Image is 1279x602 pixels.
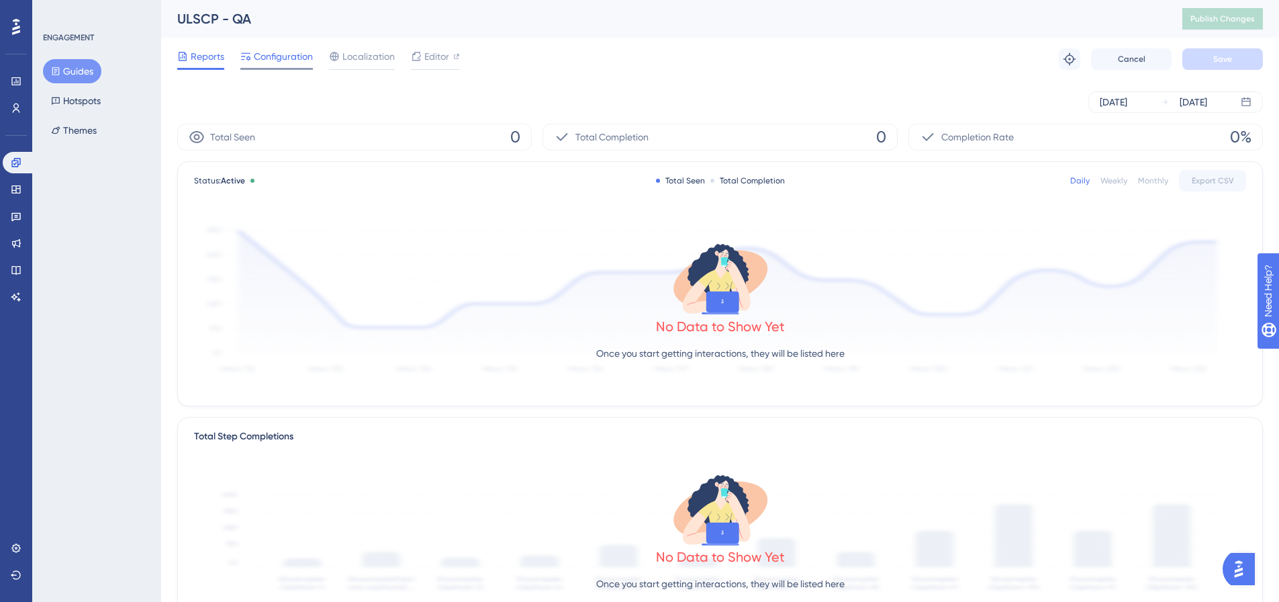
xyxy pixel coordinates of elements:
button: Hotspots [43,89,109,113]
span: Configuration [254,48,313,64]
span: Save [1213,54,1232,64]
div: ULSCP - QA [177,9,1149,28]
p: Once you start getting interactions, they will be listed here [596,345,845,361]
button: Guides [43,59,101,83]
button: Save [1182,48,1263,70]
span: Editor [424,48,449,64]
div: No Data to Show Yet [656,548,785,566]
button: Cancel [1091,48,1172,70]
div: [DATE] [1180,94,1207,110]
span: Active [221,176,245,185]
span: 0 [510,126,520,148]
span: 0 [876,126,886,148]
span: Publish Changes [1190,13,1255,24]
span: Export CSV [1192,175,1234,186]
button: Themes [43,118,105,142]
div: Monthly [1138,175,1168,186]
span: Need Help? [32,3,84,19]
div: [DATE] [1100,94,1127,110]
button: Export CSV [1179,170,1246,191]
span: Completion Rate [941,129,1014,145]
span: Total Seen [210,129,255,145]
span: Reports [191,48,224,64]
span: Cancel [1118,54,1145,64]
div: Daily [1070,175,1090,186]
button: Publish Changes [1182,8,1263,30]
iframe: UserGuiding AI Assistant Launcher [1223,549,1263,589]
div: ENGAGEMENT [43,32,94,43]
span: Localization [342,48,395,64]
span: Total Completion [575,129,649,145]
div: No Data to Show Yet [656,317,785,336]
div: Total Seen [656,175,705,186]
div: Total Step Completions [194,429,293,445]
span: Status: [194,175,245,186]
span: 0% [1230,126,1251,148]
div: Weekly [1100,175,1127,186]
p: Once you start getting interactions, they will be listed here [596,576,845,592]
div: Total Completion [710,175,785,186]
